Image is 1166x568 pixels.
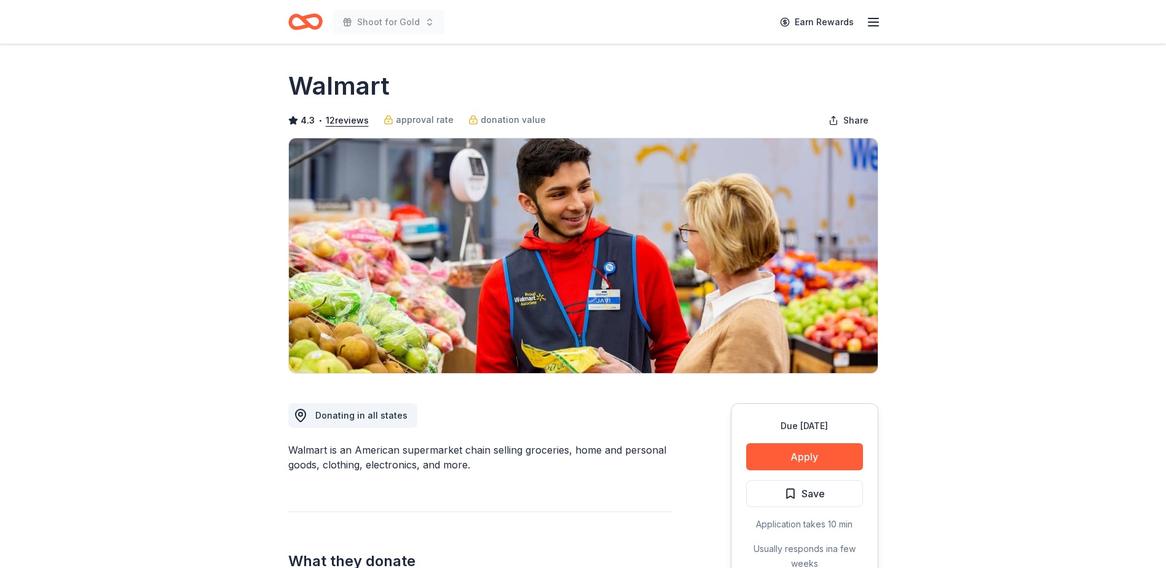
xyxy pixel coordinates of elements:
[357,15,420,30] span: Shoot for Gold
[819,108,878,133] button: Share
[333,10,444,34] button: Shoot for Gold
[773,11,861,33] a: Earn Rewards
[396,112,454,127] span: approval rate
[384,112,454,127] a: approval rate
[318,116,322,125] span: •
[288,69,390,103] h1: Walmart
[288,7,323,36] a: Home
[746,480,863,507] button: Save
[315,410,408,420] span: Donating in all states
[746,443,863,470] button: Apply
[481,112,546,127] span: donation value
[802,486,825,502] span: Save
[468,112,546,127] a: donation value
[746,517,863,532] div: Application takes 10 min
[289,138,878,373] img: Image for Walmart
[746,419,863,433] div: Due [DATE]
[288,443,672,472] div: Walmart is an American supermarket chain selling groceries, home and personal goods, clothing, el...
[301,113,315,128] span: 4.3
[843,113,869,128] span: Share
[326,113,369,128] button: 12reviews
